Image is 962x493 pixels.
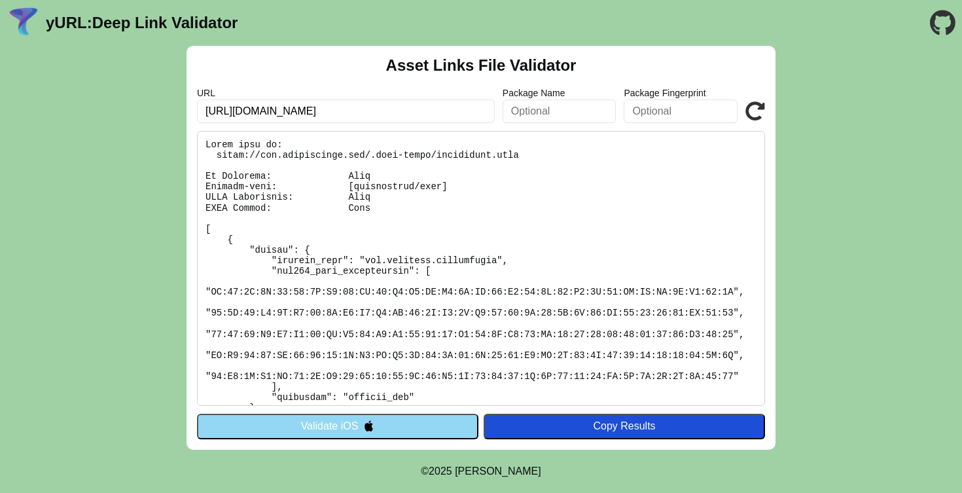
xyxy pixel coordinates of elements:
footer: © [421,450,541,493]
button: Validate iOS [197,414,478,439]
input: Optional [503,100,616,123]
img: appleIcon.svg [363,420,374,431]
a: yURL:Deep Link Validator [46,14,238,32]
img: yURL Logo [7,6,41,40]
button: Copy Results [484,414,765,439]
h2: Asset Links File Validator [386,56,577,75]
input: Required [197,100,495,123]
label: Package Fingerprint [624,88,738,98]
span: 2025 [429,466,452,477]
pre: Lorem ipsu do: sitam://con.adipiscinge.sed/.doei-tempo/incididunt.utla Et Dolorema: Aliq Enimadm-... [197,131,765,406]
a: Michael Ibragimchayev's Personal Site [455,466,541,477]
input: Optional [624,100,738,123]
div: Copy Results [490,420,758,432]
label: Package Name [503,88,616,98]
label: URL [197,88,495,98]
